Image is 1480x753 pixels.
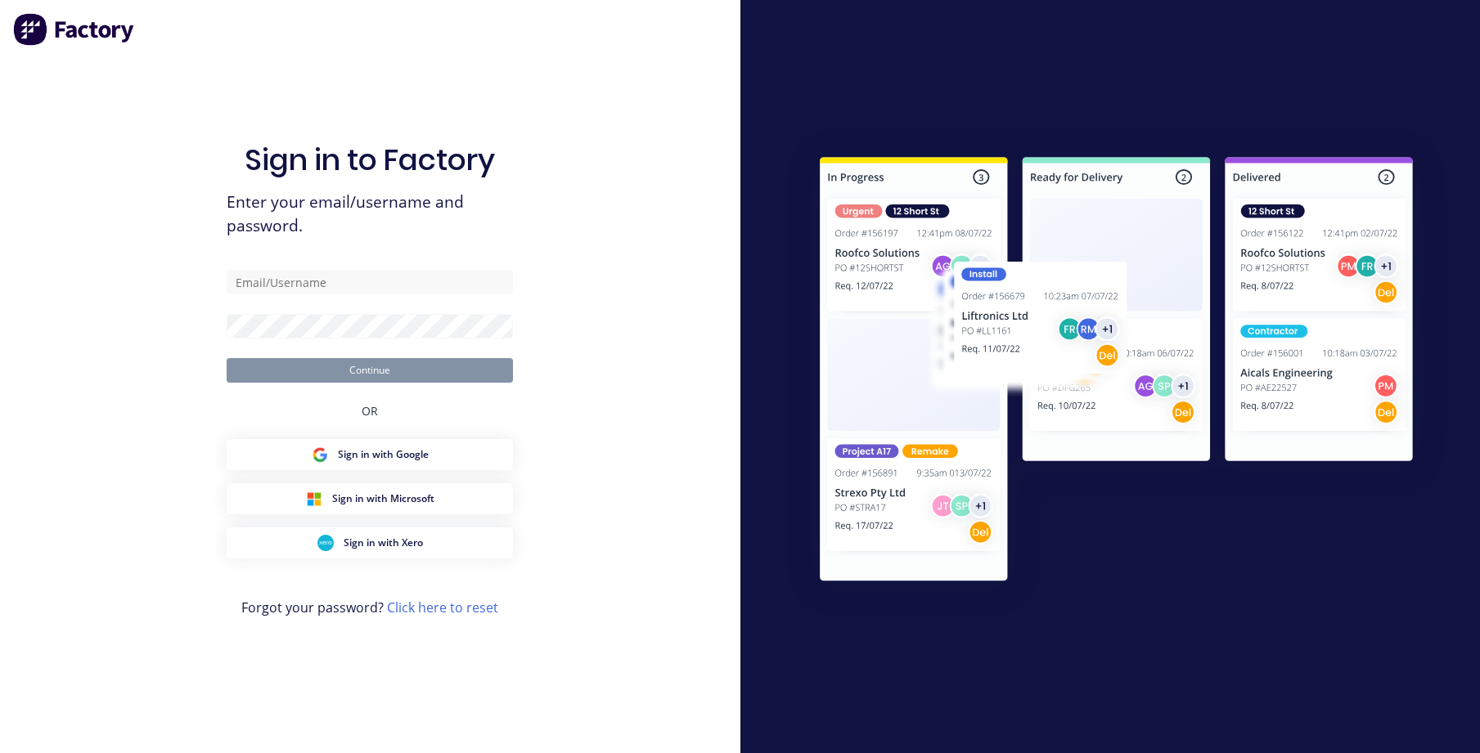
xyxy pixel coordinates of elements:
[306,491,322,507] img: Microsoft Sign in
[227,527,513,558] button: Xero Sign inSign in with Xero
[13,13,136,46] img: Factory
[387,598,498,616] a: Click here to reset
[241,598,498,617] span: Forgot your password?
[784,124,1449,620] img: Sign in
[338,447,429,462] span: Sign in with Google
[227,190,513,238] span: Enter your email/username and password.
[312,446,328,463] img: Google Sign in
[227,270,513,294] input: Email/Username
[227,439,513,470] button: Google Sign inSign in with Google
[332,491,434,506] span: Sign in with Microsoft
[227,483,513,514] button: Microsoft Sign inSign in with Microsoft
[362,383,378,439] div: OR
[317,535,334,551] img: Xero Sign in
[245,142,495,177] h1: Sign in to Factory
[344,536,423,550] span: Sign in with Xero
[227,358,513,383] button: Continue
